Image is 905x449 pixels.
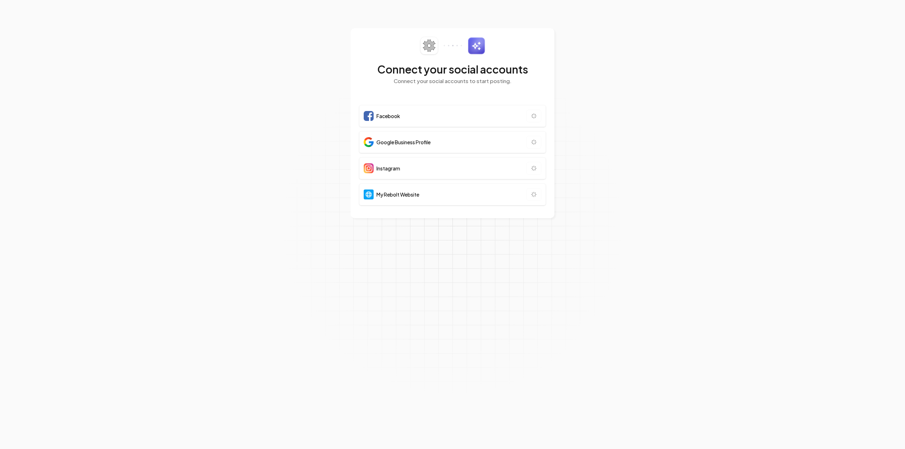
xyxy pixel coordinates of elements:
span: My Rebolt Website [376,191,419,198]
h2: Connect your social accounts [359,63,546,76]
span: Instagram [376,165,400,172]
img: Google [364,137,374,147]
img: sparkles.svg [468,37,485,54]
span: Facebook [376,112,400,119]
img: Website [364,189,374,199]
img: connector-dots.svg [444,45,462,46]
img: Facebook [364,111,374,121]
img: Instagram [364,163,374,173]
p: Connect your social accounts to start posting. [359,77,546,85]
span: Google Business Profile [376,139,431,146]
